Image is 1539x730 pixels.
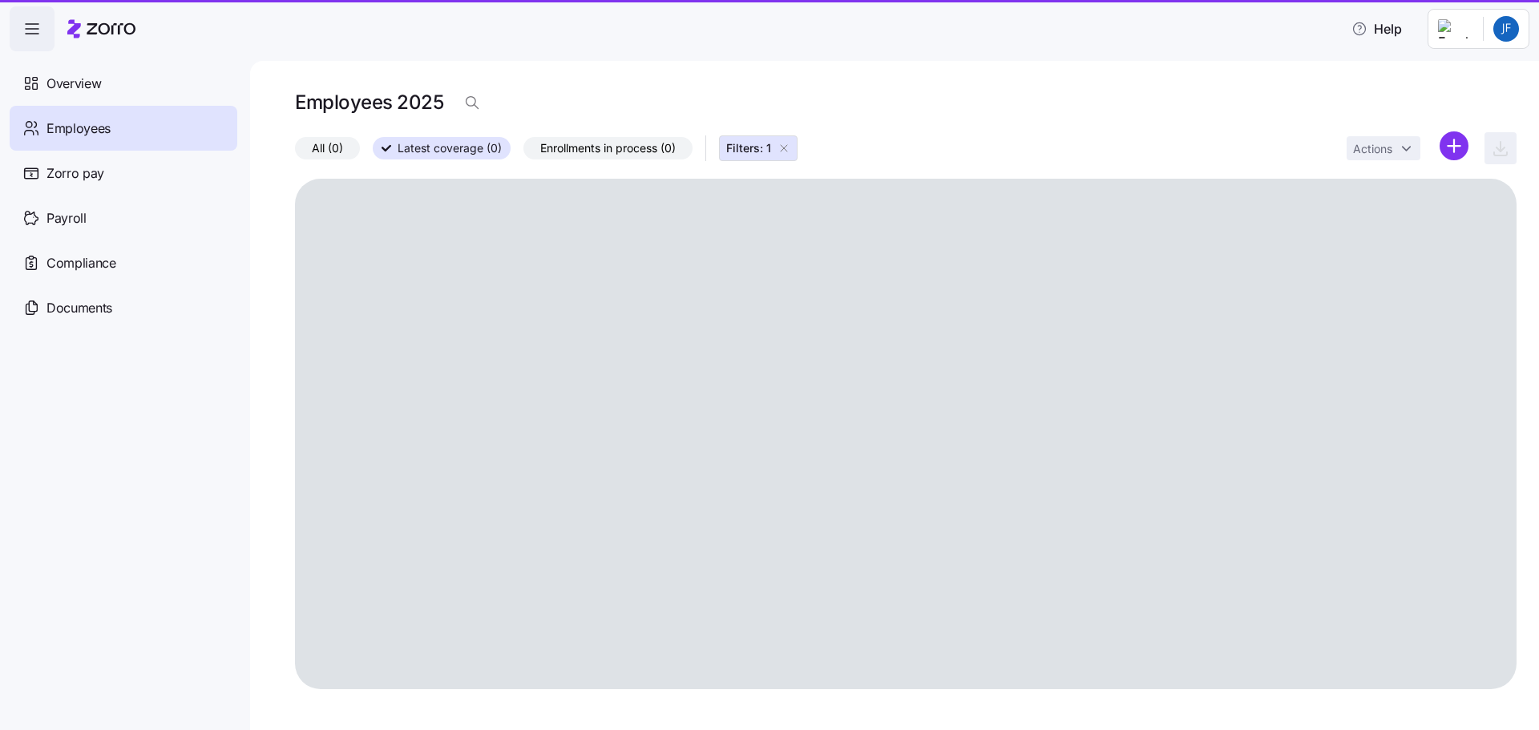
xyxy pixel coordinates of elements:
[1493,16,1519,42] img: 21782d9a972154e1077e9390cd91bd86
[726,140,771,156] span: Filters: 1
[312,138,343,159] span: All (0)
[46,74,101,94] span: Overview
[1351,19,1402,38] span: Help
[46,163,104,184] span: Zorro pay
[10,106,237,151] a: Employees
[398,138,502,159] span: Latest coverage (0)
[46,119,111,139] span: Employees
[46,253,116,273] span: Compliance
[1347,136,1420,160] button: Actions
[295,90,443,115] h1: Employees 2025
[46,208,87,228] span: Payroll
[10,196,237,240] a: Payroll
[46,298,112,318] span: Documents
[10,61,237,106] a: Overview
[10,240,237,285] a: Compliance
[1440,131,1468,160] svg: add icon
[1339,13,1415,45] button: Help
[540,138,676,159] span: Enrollments in process (0)
[10,285,237,330] a: Documents
[719,135,798,161] button: Filters: 1
[1438,19,1470,38] img: Employer logo
[1353,143,1392,155] span: Actions
[10,151,237,196] a: Zorro pay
